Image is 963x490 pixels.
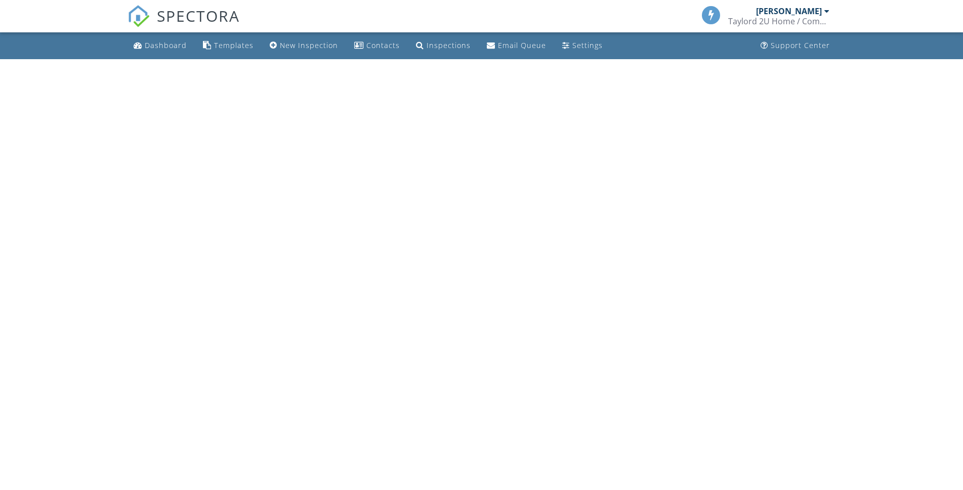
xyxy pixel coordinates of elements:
[128,14,240,35] a: SPECTORA
[157,5,240,26] span: SPECTORA
[728,16,829,26] div: Taylord 2U Home / Commercial Inspections
[412,36,475,55] a: Inspections
[130,36,191,55] a: Dashboard
[558,36,607,55] a: Settings
[266,36,342,55] a: New Inspection
[572,40,603,50] div: Settings
[128,5,150,27] img: The Best Home Inspection Software - Spectora
[756,6,822,16] div: [PERSON_NAME]
[350,36,404,55] a: Contacts
[757,36,834,55] a: Support Center
[427,40,471,50] div: Inspections
[145,40,187,50] div: Dashboard
[366,40,400,50] div: Contacts
[199,36,258,55] a: Templates
[483,36,550,55] a: Email Queue
[771,40,830,50] div: Support Center
[280,40,338,50] div: New Inspection
[214,40,254,50] div: Templates
[498,40,546,50] div: Email Queue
